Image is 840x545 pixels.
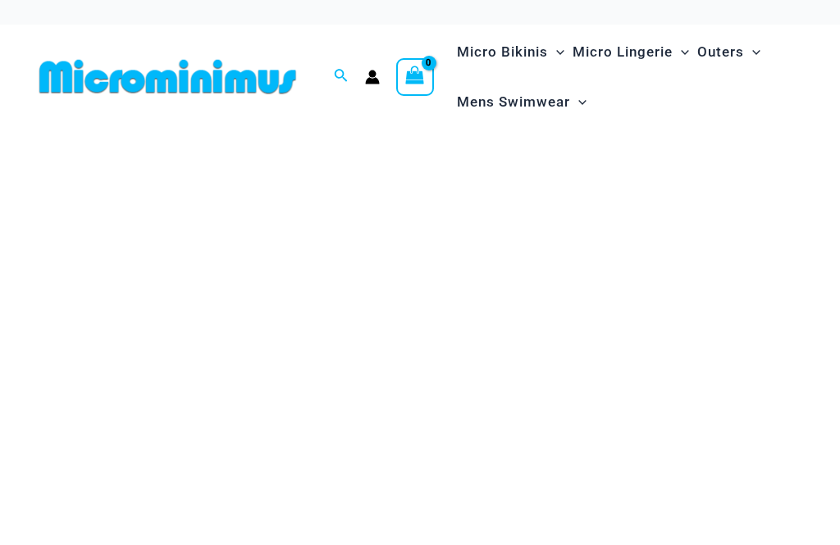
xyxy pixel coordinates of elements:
[693,27,765,77] a: OutersMenu ToggleMenu Toggle
[568,27,693,77] a: Micro LingerieMenu ToggleMenu Toggle
[570,81,587,123] span: Menu Toggle
[453,77,591,127] a: Mens SwimwearMenu ToggleMenu Toggle
[744,31,760,73] span: Menu Toggle
[573,31,673,73] span: Micro Lingerie
[697,31,744,73] span: Outers
[450,25,807,129] nav: Site Navigation
[396,58,434,96] a: View Shopping Cart, empty
[457,31,548,73] span: Micro Bikinis
[453,27,568,77] a: Micro BikinisMenu ToggleMenu Toggle
[33,58,303,95] img: MM SHOP LOGO FLAT
[365,70,380,84] a: Account icon link
[457,81,570,123] span: Mens Swimwear
[548,31,564,73] span: Menu Toggle
[673,31,689,73] span: Menu Toggle
[334,66,349,87] a: Search icon link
